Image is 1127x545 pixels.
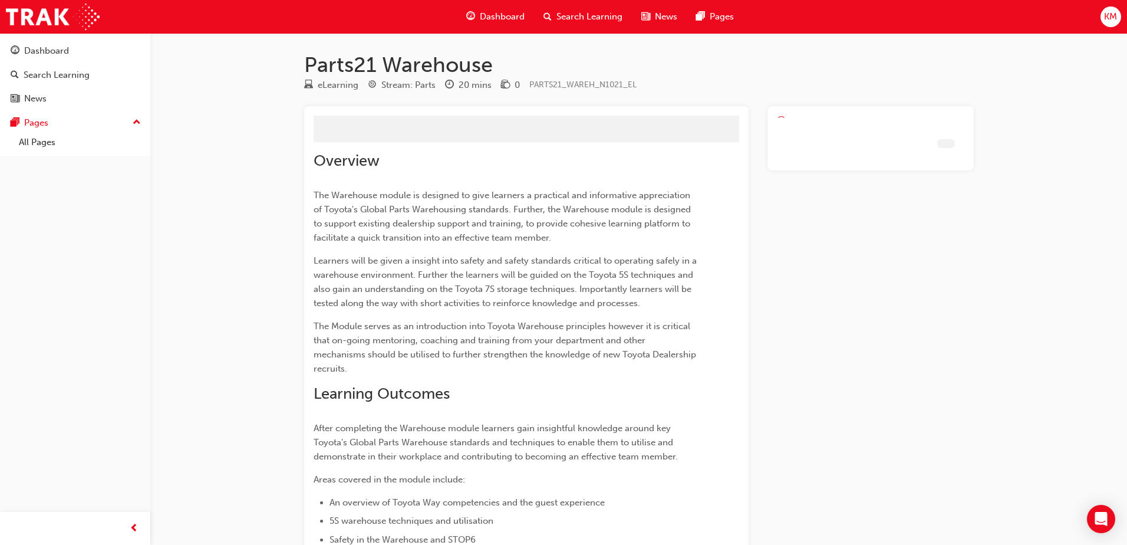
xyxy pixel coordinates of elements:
[24,68,90,82] div: Search Learning
[5,88,146,110] a: News
[632,5,687,29] a: news-iconNews
[1100,6,1121,27] button: KM
[381,78,436,92] div: Stream: Parts
[368,80,377,91] span: target-icon
[304,52,974,78] h1: Parts21 Warehouse
[1104,10,1117,24] span: KM
[501,78,520,93] div: Price
[314,255,699,308] span: Learners will be given a insight into safety and safety standards critical to operating safely in...
[329,497,605,508] span: An overview of Toyota Way competencies and the guest experience
[304,80,313,91] span: learningResourceType_ELEARNING-icon
[543,9,552,24] span: search-icon
[133,115,141,130] span: up-icon
[11,118,19,129] span: pages-icon
[130,521,139,536] span: prev-icon
[445,80,454,91] span: clock-icon
[501,80,510,91] span: money-icon
[5,64,146,86] a: Search Learning
[304,78,358,93] div: Type
[556,10,622,24] span: Search Learning
[314,423,678,462] span: After completing the Warehouse module learners gain insightful knowledge around key Toyota's Glob...
[368,78,436,93] div: Stream
[459,78,492,92] div: 20 mins
[329,516,493,526] span: 5S warehouse techniques and utilisation
[11,70,19,81] span: search-icon
[515,78,520,92] div: 0
[6,4,100,30] img: Trak
[1087,505,1115,533] div: Open Intercom Messenger
[314,190,693,243] span: The Warehouse module is designed to give learners a practical and informative appreciation of Toy...
[5,38,146,112] button: DashboardSearch LearningNews
[5,112,146,134] button: Pages
[466,9,475,24] span: guage-icon
[14,133,146,152] a: All Pages
[445,78,492,93] div: Duration
[314,385,450,403] span: Learning Outcomes
[457,5,534,29] a: guage-iconDashboard
[24,44,69,58] div: Dashboard
[24,92,47,106] div: News
[11,46,19,57] span: guage-icon
[314,474,465,485] span: Areas covered in the module include:
[480,10,525,24] span: Dashboard
[529,80,637,90] span: Learning resource code
[687,5,743,29] a: pages-iconPages
[329,534,476,545] span: Safety in the Warehouse and STOP6
[534,5,632,29] a: search-iconSearch Learning
[655,10,677,24] span: News
[314,321,698,374] span: The Module serves as an introduction into Toyota Warehouse principles however it is critical that...
[11,94,19,104] span: news-icon
[314,152,380,170] span: Overview
[696,9,705,24] span: pages-icon
[710,10,734,24] span: Pages
[641,9,650,24] span: news-icon
[318,78,358,92] div: eLearning
[24,116,48,130] div: Pages
[5,40,146,62] a: Dashboard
